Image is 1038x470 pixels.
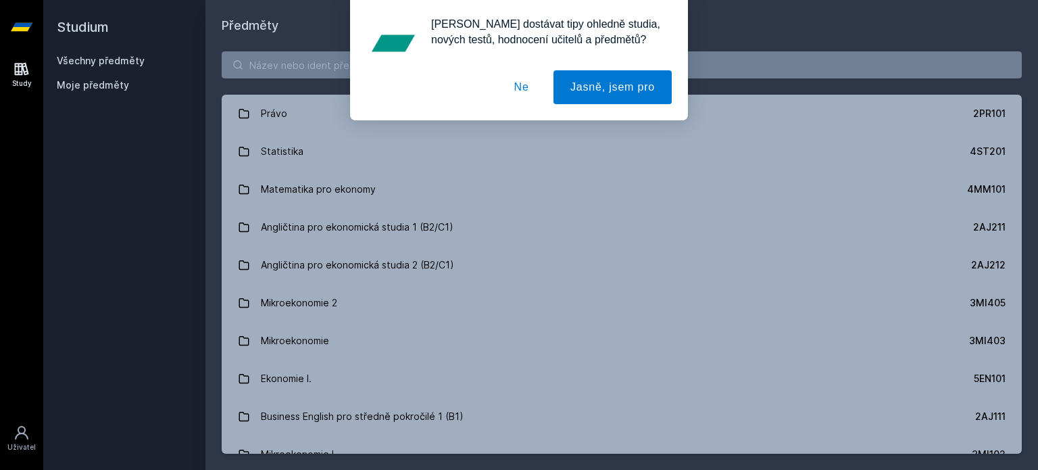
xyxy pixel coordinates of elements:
div: 2AJ111 [975,410,1006,423]
div: 5EN101 [974,372,1006,385]
div: Uživatel [7,442,36,452]
div: Ekonomie I. [261,365,312,392]
a: Mikroekonomie 2 3MI405 [222,284,1022,322]
a: Angličtina pro ekonomická studia 2 (B2/C1) 2AJ212 [222,246,1022,284]
a: Mikroekonomie 3MI403 [222,322,1022,360]
a: Uživatel [3,418,41,459]
div: 2AJ212 [971,258,1006,272]
div: Matematika pro ekonomy [261,176,376,203]
img: notification icon [366,16,420,70]
div: Business English pro středně pokročilé 1 (B1) [261,403,464,430]
div: Angličtina pro ekonomická studia 1 (B2/C1) [261,214,453,241]
div: 3MI405 [970,296,1006,310]
a: Angličtina pro ekonomická studia 1 (B2/C1) 2AJ211 [222,208,1022,246]
div: Mikroekonomie [261,327,329,354]
div: 3MI102 [972,448,1006,461]
div: 2AJ211 [973,220,1006,234]
a: Statistika 4ST201 [222,133,1022,170]
div: Mikroekonomie I [261,441,334,468]
div: [PERSON_NAME] dostávat tipy ohledně studia, nových testů, hodnocení učitelů a předmětů? [420,16,672,47]
div: 4ST201 [970,145,1006,158]
a: Business English pro středně pokročilé 1 (B1) 2AJ111 [222,398,1022,436]
div: 4MM101 [967,183,1006,196]
a: Matematika pro ekonomy 4MM101 [222,170,1022,208]
div: Mikroekonomie 2 [261,289,337,316]
button: Ne [497,70,546,104]
div: Angličtina pro ekonomická studia 2 (B2/C1) [261,252,454,279]
button: Jasně, jsem pro [553,70,672,104]
div: 3MI403 [969,334,1006,348]
a: Ekonomie I. 5EN101 [222,360,1022,398]
div: Statistika [261,138,303,165]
